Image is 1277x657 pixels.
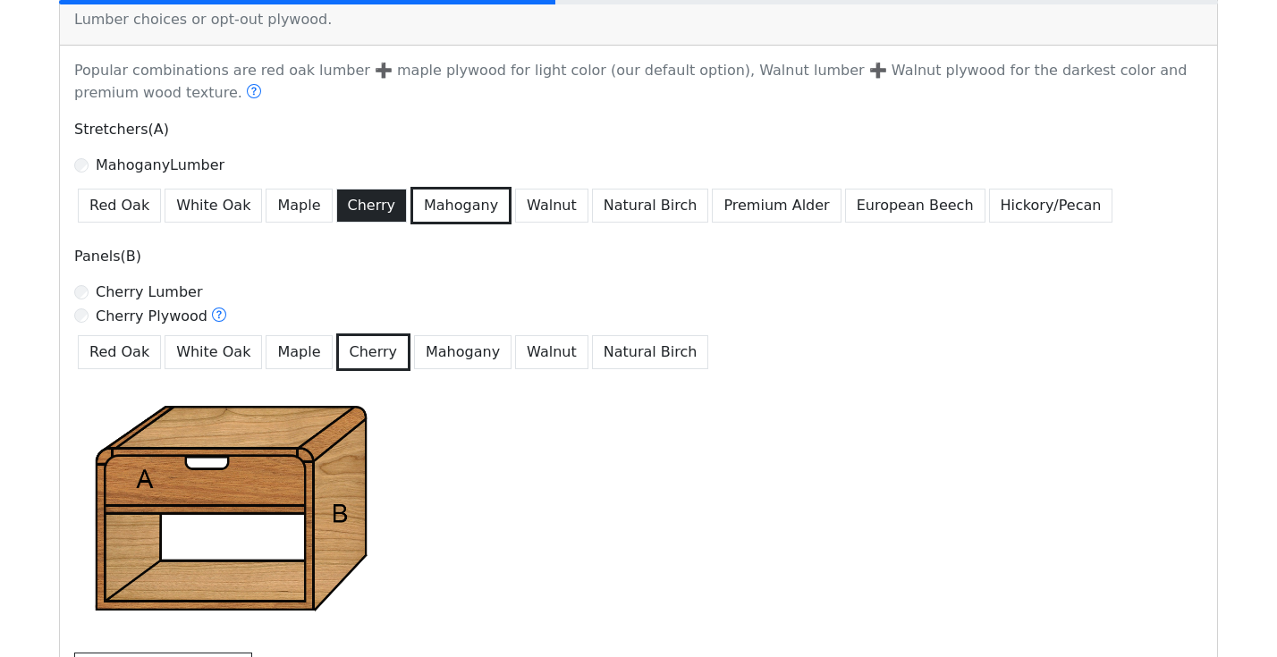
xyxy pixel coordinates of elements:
button: White Oak [165,335,262,369]
label: Cherry Plywood [96,305,227,328]
button: Premium Alder [712,189,841,223]
button: Cherry [336,333,411,371]
button: Do people pick a different wood? [246,81,262,105]
button: Cherry Plywood [211,305,227,328]
span: Stretchers(A) [74,121,169,138]
p: Popular combinations are red oak lumber ➕ maple plywood for light color (our default option), Wal... [63,60,1214,105]
img: Structure example - Stretchers(A) [74,392,387,622]
button: Mahogany [410,187,512,224]
button: Walnut [515,189,588,223]
button: Mahogany [414,335,512,369]
button: Natural Birch [592,335,709,369]
button: Cherry [336,189,408,223]
button: Red Oak [78,335,161,369]
button: Red Oak [78,189,161,223]
button: Maple [266,335,332,369]
span: Panels(B) [74,248,141,265]
label: Mahogany Lumber [96,155,224,176]
button: Natural Birch [592,189,709,223]
button: White Oak [165,189,262,223]
div: Lumber choices or opt-out plywood. [74,9,1203,30]
button: European Beech [845,189,985,223]
button: Hickory/Pecan [989,189,1113,223]
label: Cherry Lumber [96,282,203,303]
button: Walnut [515,335,588,369]
button: Maple [266,189,332,223]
